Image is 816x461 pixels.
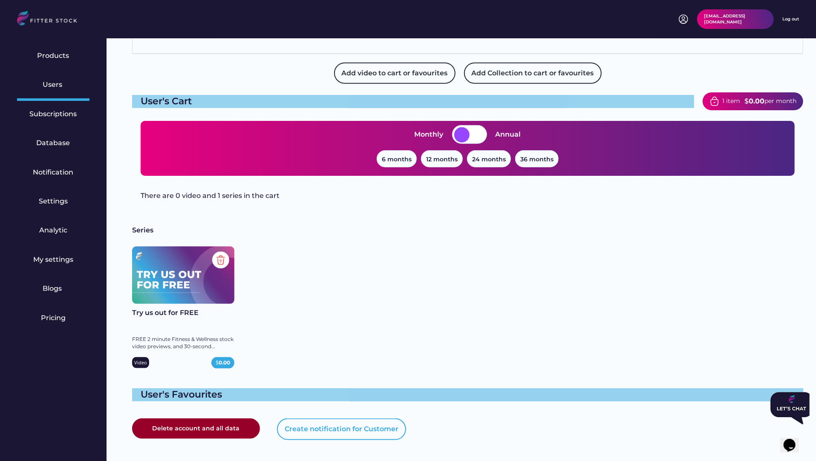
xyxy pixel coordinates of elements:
[767,389,810,428] iframe: chat widget
[496,130,521,139] div: Annual
[744,97,749,106] div: $
[467,150,511,167] button: 24 months
[722,97,740,106] div: 1 item
[132,95,694,108] div: User's Cart
[37,138,70,148] div: Database
[377,150,417,167] button: 6 months
[132,418,260,439] button: Delete account and all data
[515,150,559,167] button: 36 months
[39,197,68,206] div: Settings
[132,388,803,401] div: User's Favourites
[141,191,747,200] div: There are 0 video and 1 series in the cart
[132,226,803,235] div: Series
[37,51,69,60] div: Products
[334,63,456,84] button: Add video to cart or favourites
[212,252,229,269] img: Group%201000002354.svg
[43,80,64,89] div: Users
[415,130,444,139] div: Monthly
[782,16,799,22] div: Log out
[277,418,406,440] button: Create notification for Customer
[30,109,77,119] div: Subscriptions
[421,150,463,167] button: 12 months
[17,11,84,28] img: LOGO.svg
[749,97,764,105] strong: 0.00
[132,336,234,350] div: FREE 2 minute Fitness & Wellness stock video previews, and 30-second...
[780,427,807,452] iframe: chat widget
[33,168,74,177] div: Notification
[39,226,67,235] div: Analytic
[41,313,66,323] div: Pricing
[43,284,64,293] div: Blogs
[219,359,230,366] strong: 0.00
[132,308,234,318] div: Try us out for FREE
[764,97,796,106] div: per month
[216,359,230,367] div: $
[709,96,720,106] img: bag-tick-2.svg
[464,63,602,84] button: Add Collection to cart or favourites
[134,359,147,366] div: Video
[3,3,46,36] img: Chat attention grabber
[33,255,73,264] div: My settings
[704,13,767,25] div: [EMAIL_ADDRESS][DOMAIN_NAME]
[678,14,689,24] img: profile-circle.svg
